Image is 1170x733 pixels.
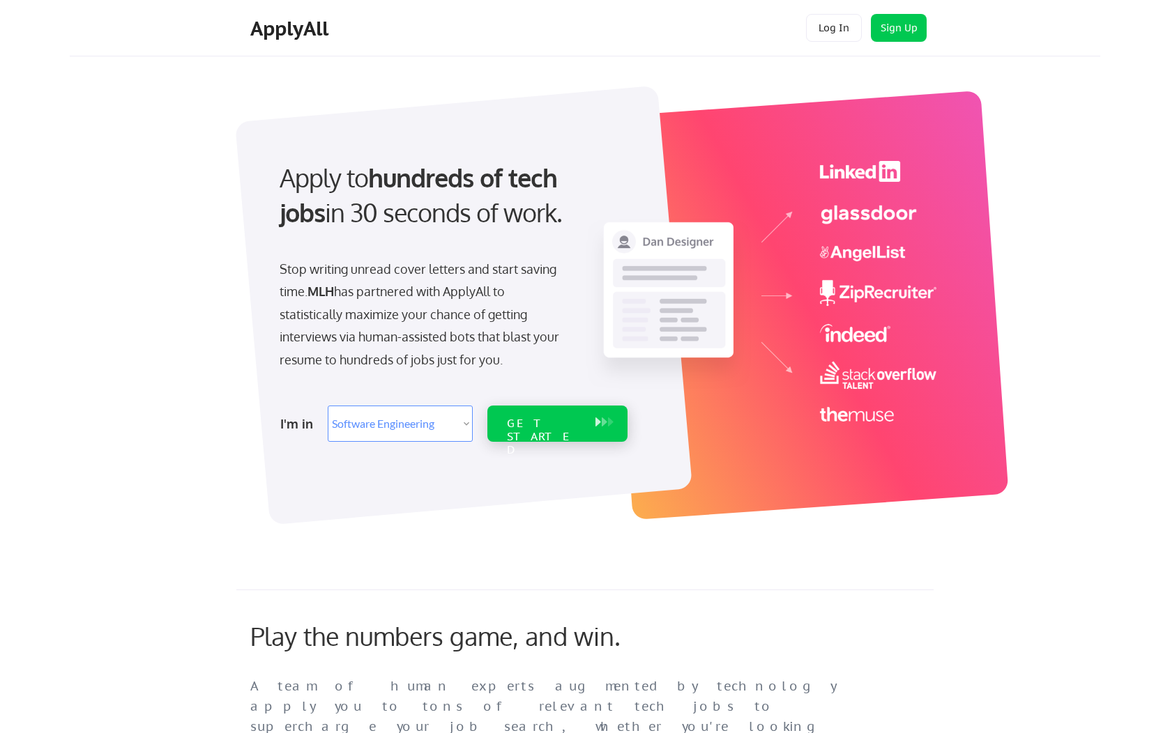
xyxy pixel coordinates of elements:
div: GET STARTED [507,417,582,457]
button: Log In [806,14,862,42]
div: Apply to in 30 seconds of work. [280,160,622,231]
div: Stop writing unread cover letters and start saving time. has partnered with ApplyAll to statistic... [280,258,566,371]
div: I'm in [280,412,319,435]
strong: hundreds of tech jobs [280,162,563,228]
strong: MLH [307,284,334,299]
div: ApplyAll [250,17,333,40]
div: Play the numbers game, and win. [250,621,683,651]
button: Sign Up [871,14,927,42]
